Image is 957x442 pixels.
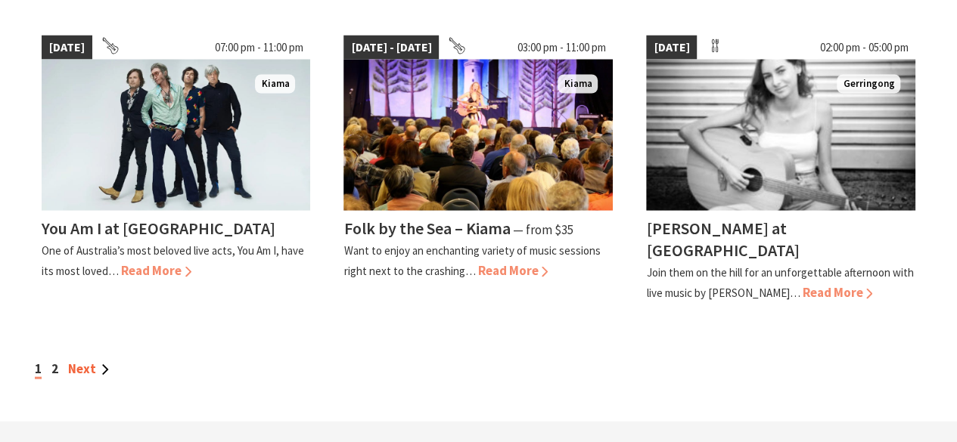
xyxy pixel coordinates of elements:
[42,217,275,238] h4: You Am I at [GEOGRAPHIC_DATA]
[343,35,439,59] span: [DATE] - [DATE]
[509,35,613,59] span: 03:00 pm - 11:00 pm
[343,35,613,302] a: [DATE] - [DATE] 03:00 pm - 11:00 pm Folk by the Sea - Showground Pavilion Kiama Folk by the Sea –...
[477,261,548,278] span: Read More
[121,261,191,278] span: Read More
[68,360,109,376] a: Next
[42,35,92,59] span: [DATE]
[558,74,598,93] span: Kiama
[51,360,58,376] a: 2
[343,59,613,210] img: Folk by the Sea - Showground Pavilion
[42,59,311,210] img: You Am I
[35,360,42,379] span: 1
[812,35,915,59] span: 02:00 pm - 05:00 pm
[343,217,510,238] h4: Folk by the Sea – Kiama
[646,35,915,302] a: [DATE] 02:00 pm - 05:00 pm Tayah Larsen Gerringong [PERSON_NAME] at [GEOGRAPHIC_DATA] Join them o...
[646,35,697,59] span: [DATE]
[646,264,913,299] p: Join them on the hill for an unforgettable afternoon with live music by [PERSON_NAME]…
[837,74,900,93] span: Gerringong
[207,35,310,59] span: 07:00 pm - 11:00 pm
[42,243,304,277] p: One of Australia’s most beloved live acts, You Am I, have its most loved…
[646,59,915,210] img: Tayah Larsen
[512,221,573,237] span: ⁠— from $35
[646,217,799,260] h4: [PERSON_NAME] at [GEOGRAPHIC_DATA]
[802,283,872,300] span: Read More
[255,74,295,93] span: Kiama
[343,243,600,277] p: Want to enjoy an enchanting variety of music sessions right next to the crashing…
[42,35,311,302] a: [DATE] 07:00 pm - 11:00 pm You Am I Kiama You Am I at [GEOGRAPHIC_DATA] One of Australia’s most b...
